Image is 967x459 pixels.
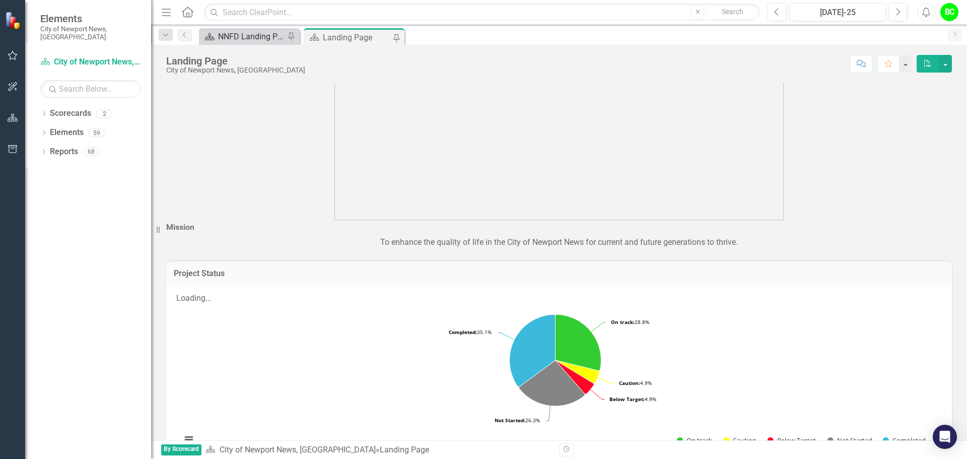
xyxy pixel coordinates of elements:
[722,8,743,16] span: Search
[201,30,285,43] a: NNFD Landing Page
[40,25,141,41] small: City of Newport News, [GEOGRAPHIC_DATA]
[166,67,305,74] div: City of Newport News, [GEOGRAPHIC_DATA]
[519,360,585,406] path: Not Started, 54.
[611,318,649,325] text: 28.8%
[176,304,942,455] div: Chart. Highcharts interactive chart.
[40,56,141,68] a: City of Newport News, [GEOGRAPHIC_DATA]
[556,360,600,383] path: Caution, 10.
[40,80,141,98] input: Search Below...
[768,436,816,445] button: Show Below Target
[619,379,652,386] text: 4.9%
[789,3,886,21] button: [DATE]-25
[205,444,551,456] div: »
[176,304,934,455] svg: Interactive chart
[89,128,105,137] div: 59
[837,436,872,445] text: Not Started
[166,223,952,232] h3: Mission
[677,436,712,445] button: Show On track
[50,146,78,158] a: Reports
[940,3,958,21] button: BC
[176,293,942,304] div: Loading...
[827,436,872,445] button: Show Not Started
[323,31,392,44] div: Landing Page
[174,269,944,278] h3: Project Status
[161,444,201,456] span: By Scorecard
[204,4,760,21] input: Search ClearPoint...
[83,148,99,156] div: 68
[166,237,952,248] p: To enhance the quality of life in the City of Newport News for current and future generations to ...
[50,127,84,139] a: Elements
[40,13,141,25] span: Elements
[166,55,305,67] div: Landing Page
[556,360,594,394] path: Below Target, 10.
[182,433,196,447] button: View chart menu, Chart
[883,436,926,445] button: Show Completed
[619,379,640,386] tspan: Caution:
[707,5,757,19] button: Search
[609,396,656,403] text: 4.9%
[933,425,957,449] div: Open Intercom Messenger
[495,417,540,424] text: 26.3%
[555,314,601,371] path: On track, 59.
[220,445,376,454] a: City of Newport News, [GEOGRAPHIC_DATA]
[5,11,23,29] img: ClearPoint Strategy
[611,318,635,325] tspan: On track:
[380,445,429,454] div: Landing Page
[495,417,525,424] tspan: Not Started:
[218,30,285,43] div: NNFD Landing Page
[449,329,477,336] tspan: Completed:
[50,108,91,119] a: Scorecards
[609,396,645,403] tspan: Below Target:
[793,7,882,19] div: [DATE]-25
[449,329,492,336] text: 35.1%
[510,314,556,387] path: Completed, 72.
[723,436,756,445] button: Show Caution
[96,109,112,118] div: 2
